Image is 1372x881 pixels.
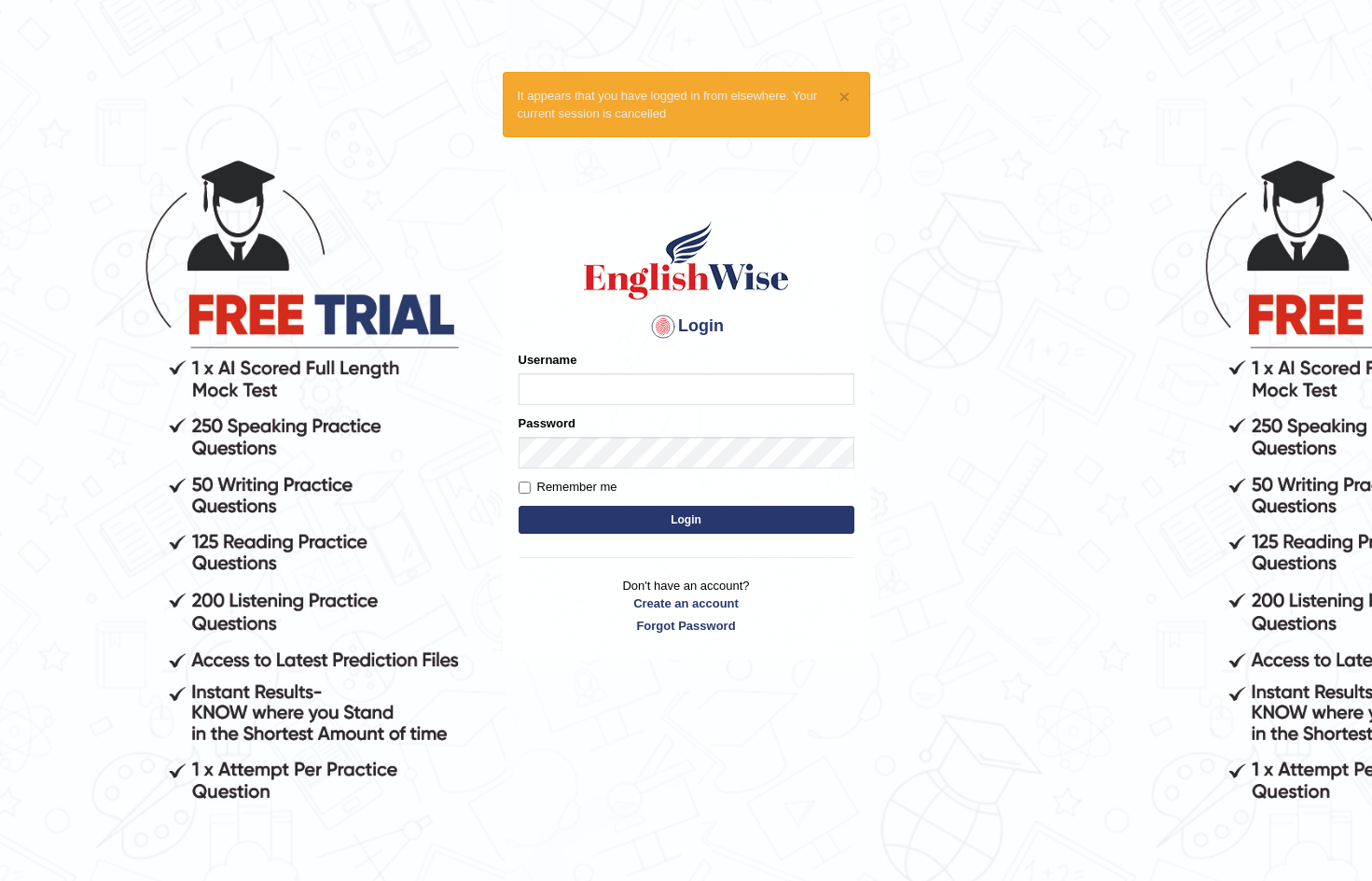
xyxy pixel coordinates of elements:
img: Logo of English Wise sign in for intelligent practice with AI [580,218,793,302]
button: × [838,87,850,106]
h4: Login [519,312,854,342]
label: Password [519,414,575,432]
div: It appears that you have logged in from elsewhere. Your current session is cancelled [503,72,870,137]
label: Remember me [519,478,617,496]
button: Login [519,506,854,534]
p: Don't have an account? [519,577,854,635]
a: Create an account [519,594,854,612]
a: Forgot Password [519,617,854,635]
input: Remember me [519,482,531,494]
label: Username [519,351,577,369]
